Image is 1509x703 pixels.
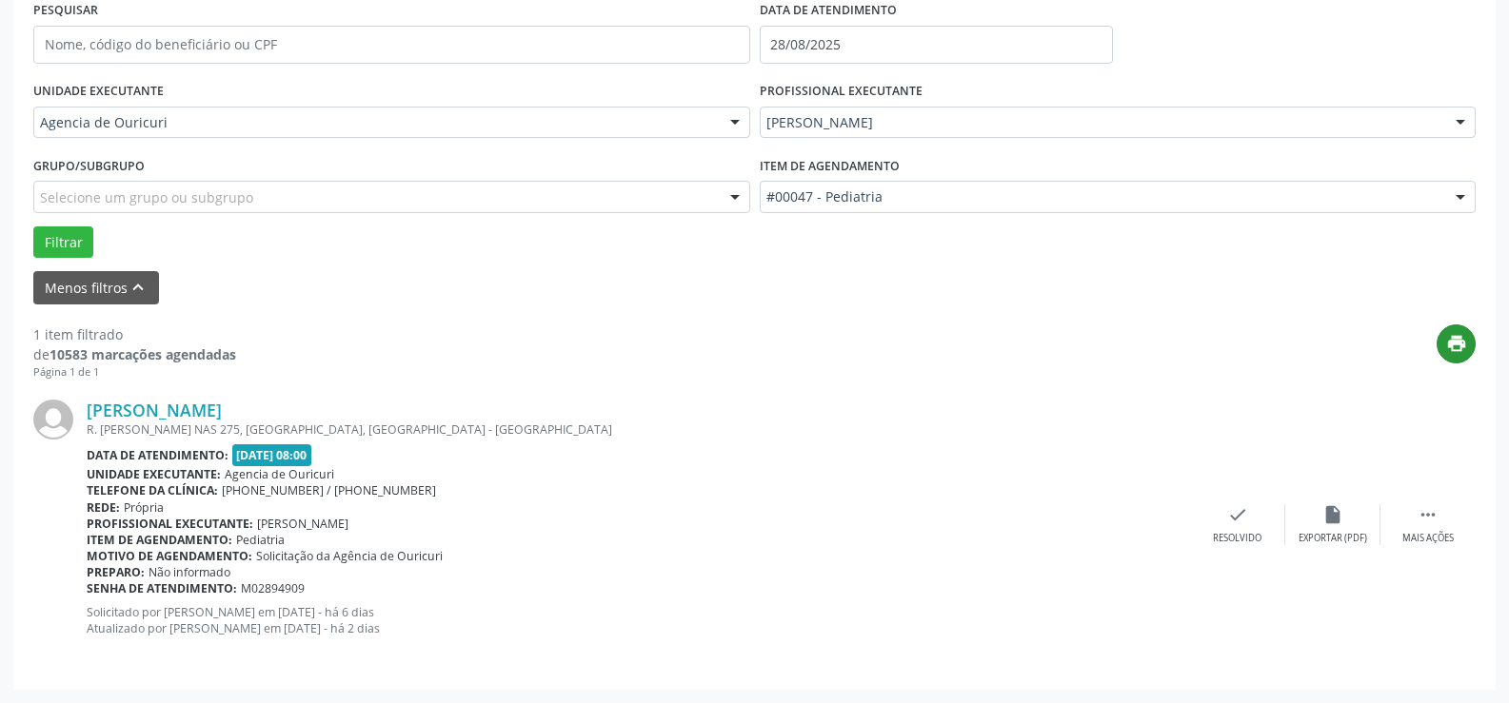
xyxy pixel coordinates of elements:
[87,516,253,532] b: Profissional executante:
[149,564,230,580] span: Não informado
[33,364,236,381] div: Página 1 de 1
[33,77,164,107] label: UNIDADE EXECUTANTE
[1437,324,1476,363] button: print
[33,151,145,181] label: Grupo/Subgrupo
[236,532,285,548] span: Pediatria
[760,151,900,181] label: Item de agendamento
[40,113,711,132] span: Agencia de Ouricuri
[222,482,436,498] span: [PHONE_NUMBER] / [PHONE_NUMBER]
[40,187,253,207] span: Selecione um grupo ou subgrupo
[232,444,312,466] span: [DATE] 08:00
[257,516,348,532] span: [PERSON_NAME]
[87,499,120,516] b: Rede:
[87,447,228,463] b: Data de atendimento:
[33,271,159,304] button: Menos filtroskeyboard_arrow_up
[766,113,1438,132] span: [PERSON_NAME]
[1418,504,1439,525] i: 
[33,344,236,364] div: de
[766,187,1438,206] span: #00047 - Pediatria
[225,466,334,482] span: Agencia de Ouricuri
[87,421,1190,438] div: R. [PERSON_NAME] NAS 275, [GEOGRAPHIC_DATA], [GEOGRAPHIC_DATA] - [GEOGRAPHIC_DATA]
[87,564,145,580] b: Preparo:
[760,77,923,107] label: PROFISSIONAL EXECUTANTE
[128,277,149,298] i: keyboard_arrow_up
[33,26,750,64] input: Nome, código do beneficiário ou CPF
[1227,504,1248,525] i: check
[124,499,164,516] span: Própria
[1446,333,1467,354] i: print
[87,482,218,498] b: Telefone da clínica:
[33,226,93,259] button: Filtrar
[33,400,73,439] img: img
[33,324,236,344] div: 1 item filtrado
[87,580,237,596] b: Senha de atendimento:
[87,532,232,548] b: Item de agendamento:
[1402,532,1454,545] div: Mais ações
[1299,532,1367,545] div: Exportar (PDF)
[1322,504,1343,525] i: insert_drive_file
[87,548,252,564] b: Motivo de agendamento:
[256,548,443,564] span: Solicitação da Agência de Ouricuri
[50,345,236,363] strong: 10583 marcações agendadas
[760,26,1113,64] input: Selecione um intervalo
[1213,532,1261,545] div: Resolvido
[87,466,221,482] b: Unidade executante:
[87,400,222,420] a: [PERSON_NAME]
[241,580,305,596] span: M02894909
[87,604,1190,636] p: Solicitado por [PERSON_NAME] em [DATE] - há 6 dias Atualizado por [PERSON_NAME] em [DATE] - há 2 ...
